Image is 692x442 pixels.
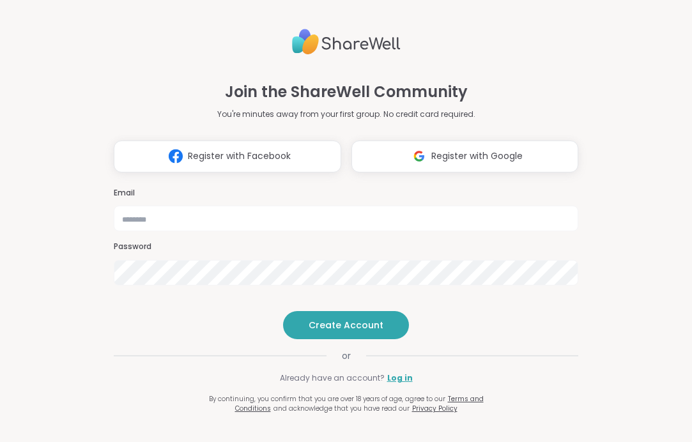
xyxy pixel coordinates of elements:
[114,241,578,252] h3: Password
[431,149,523,163] span: Register with Google
[217,109,475,120] p: You're minutes away from your first group. No credit card required.
[225,80,468,103] h1: Join the ShareWell Community
[280,372,385,384] span: Already have an account?
[235,394,484,413] a: Terms and Conditions
[188,149,291,163] span: Register with Facebook
[327,349,366,362] span: or
[309,319,383,331] span: Create Account
[351,141,578,172] button: Register with Google
[283,311,409,339] button: Create Account
[114,188,578,199] h3: Email
[209,394,445,404] span: By continuing, you confirm that you are over 18 years of age, agree to our
[387,372,413,384] a: Log in
[292,24,401,60] img: ShareWell Logo
[412,404,457,413] a: Privacy Policy
[273,404,410,413] span: and acknowledge that you have read our
[164,144,188,168] img: ShareWell Logomark
[114,141,341,172] button: Register with Facebook
[407,144,431,168] img: ShareWell Logomark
